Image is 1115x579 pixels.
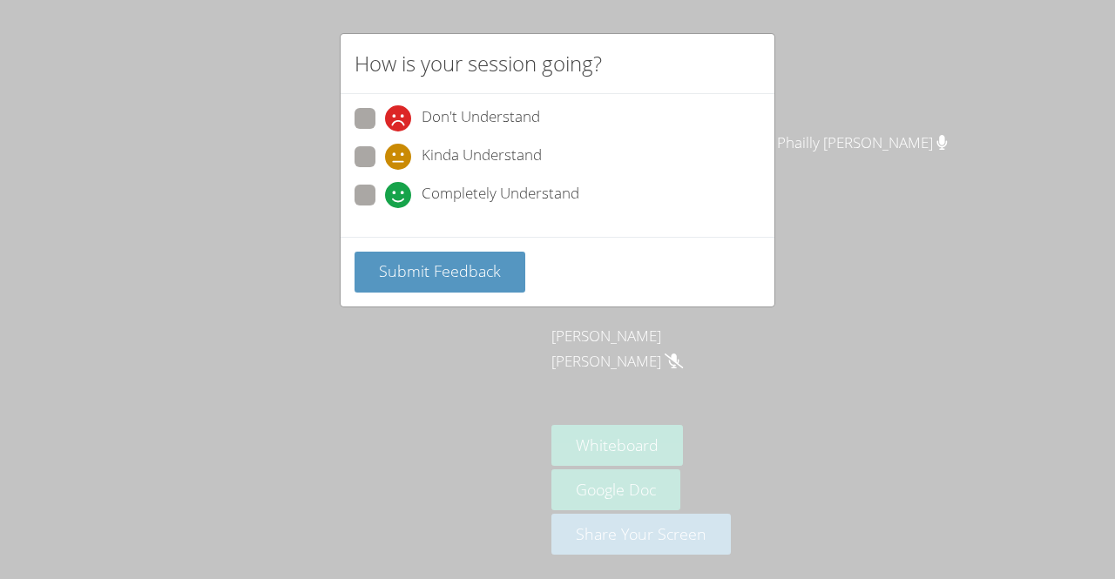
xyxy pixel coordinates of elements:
[422,182,579,208] span: Completely Understand
[422,144,542,170] span: Kinda Understand
[355,252,525,293] button: Submit Feedback
[422,105,540,131] span: Don't Understand
[355,48,602,79] h2: How is your session going?
[379,260,501,281] span: Submit Feedback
